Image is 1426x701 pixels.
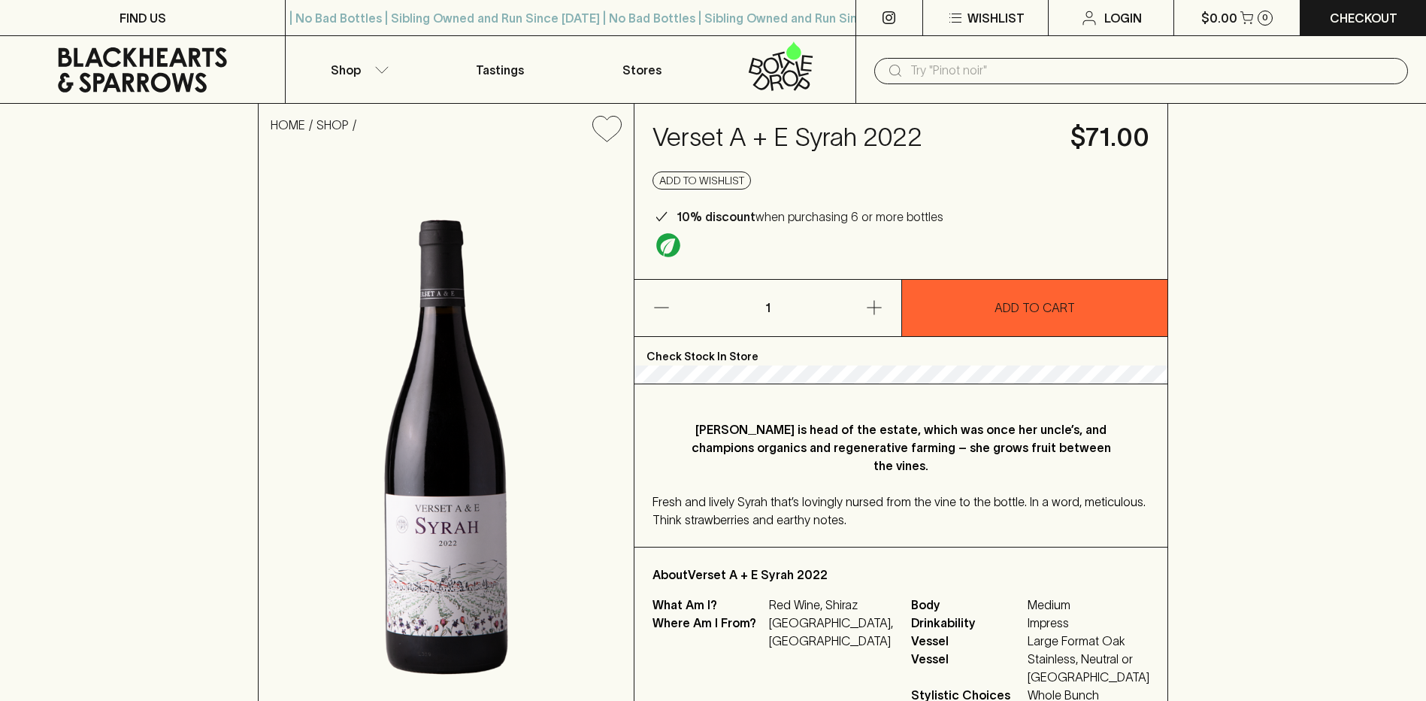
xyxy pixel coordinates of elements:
[652,566,1149,584] p: About Verset A + E Syrah 2022
[1070,122,1149,153] h4: $71.00
[120,9,166,27] p: FIND US
[286,36,428,103] button: Shop
[911,614,1024,632] span: Drinkability
[622,61,662,79] p: Stores
[571,36,713,103] a: Stores
[910,59,1396,83] input: Try "Pinot noir"
[967,9,1025,27] p: Wishlist
[677,210,755,223] b: 10% discount
[652,171,751,190] button: Add to wishlist
[1028,632,1149,650] span: Large Format Oak
[683,420,1119,475] p: [PERSON_NAME] is head of the estate, which was once her uncle’s, and champions organics and regen...
[1104,9,1142,27] p: Login
[652,596,765,614] p: What Am I?
[911,650,1024,686] span: Vessel
[656,233,680,257] img: Organic
[769,596,893,614] p: Red Wine, Shiraz
[995,299,1075,317] p: ADD TO CART
[911,632,1024,650] span: Vessel
[1262,14,1268,22] p: 0
[749,280,786,336] p: 1
[677,208,943,226] p: when purchasing 6 or more bottles
[586,110,628,148] button: Add to wishlist
[428,36,571,103] a: Tastings
[652,122,1052,153] h4: Verset A + E Syrah 2022
[316,118,349,132] a: SHOP
[271,118,305,132] a: HOME
[331,61,361,79] p: Shop
[1201,9,1237,27] p: $0.00
[1028,650,1149,686] span: Stainless, Neutral or [GEOGRAPHIC_DATA]
[1330,9,1397,27] p: Checkout
[902,280,1168,336] button: ADD TO CART
[1028,614,1149,632] span: Impress
[652,614,765,650] p: Where Am I From?
[652,229,684,261] a: Organic
[652,495,1146,527] span: Fresh and lively Syrah that’s lovingly nursed from the vine to the bottle. In a word, meticulous....
[1028,596,1149,614] span: Medium
[911,596,1024,614] span: Body
[769,614,893,650] p: [GEOGRAPHIC_DATA], [GEOGRAPHIC_DATA]
[476,61,524,79] p: Tastings
[634,337,1167,366] p: Check Stock In Store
